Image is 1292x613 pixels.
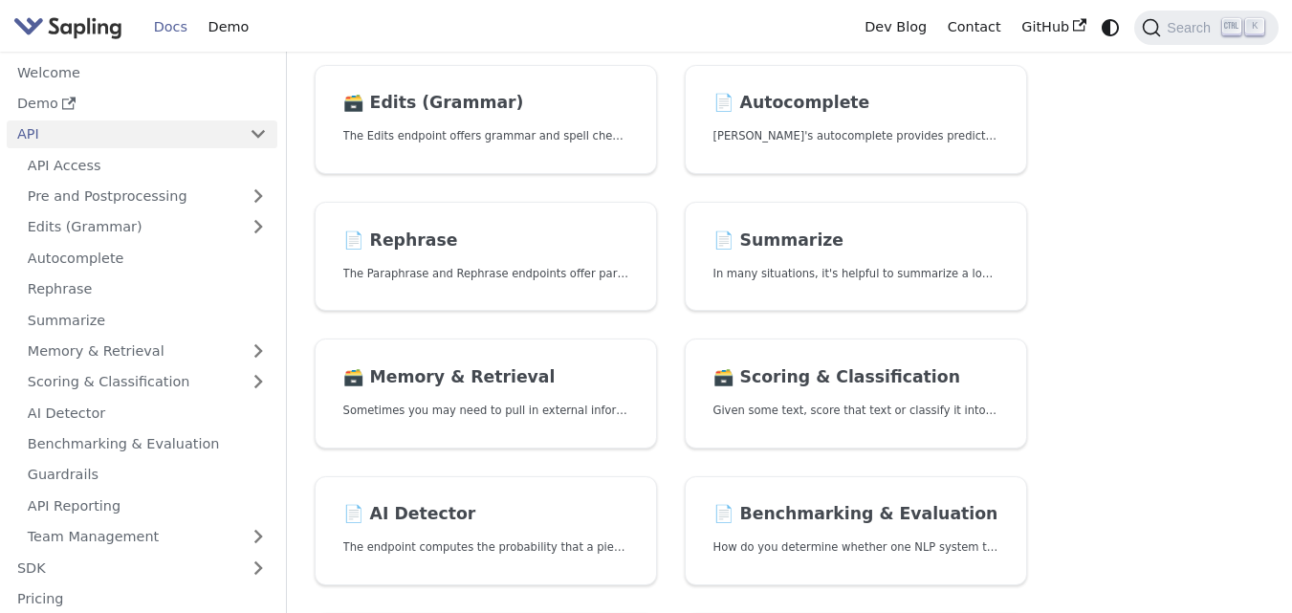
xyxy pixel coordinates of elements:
kbd: K [1245,18,1264,35]
a: 📄️ Autocomplete[PERSON_NAME]'s autocomplete provides predictions of the next few characters or words [685,65,1027,175]
a: Demo [7,90,277,118]
a: SDK [7,554,239,581]
img: Sapling.ai [13,13,122,41]
h2: Memory & Retrieval [343,367,629,388]
h2: Edits (Grammar) [343,93,629,114]
a: Pricing [7,585,277,613]
a: Summarize [17,306,277,334]
p: The endpoint computes the probability that a piece of text is AI-generated, [343,538,629,557]
a: Memory & Retrieval [17,338,277,365]
button: Search (Ctrl+K) [1134,11,1278,45]
span: Search [1161,20,1222,35]
p: Sometimes you may need to pull in external information that doesn't fit in the context size of an... [343,402,629,420]
h2: Scoring & Classification [713,367,999,388]
a: 📄️ Benchmarking & EvaluationHow do you determine whether one NLP system that suggests edits [685,476,1027,586]
a: Sapling.ai [13,13,129,41]
p: The Edits endpoint offers grammar and spell checking. [343,127,629,145]
a: Welcome [7,58,277,86]
p: The Paraphrase and Rephrase endpoints offer paraphrasing for particular styles. [343,265,629,283]
h2: Summarize [713,230,999,252]
h2: Rephrase [343,230,629,252]
a: Docs [143,12,198,42]
a: Dev Blog [854,12,936,42]
p: Sapling's autocomplete provides predictions of the next few characters or words [713,127,999,145]
h2: AI Detector [343,504,629,525]
a: Team Management [17,523,277,551]
a: API [7,120,239,148]
a: API Reporting [17,492,277,519]
button: Expand sidebar category 'SDK' [239,554,277,581]
a: Edits (Grammar) [17,213,277,241]
a: GitHub [1011,12,1096,42]
a: AI Detector [17,399,277,427]
a: 📄️ SummarizeIn many situations, it's helpful to summarize a longer document into a shorter, more ... [685,202,1027,312]
p: Given some text, score that text or classify it into one of a set of pre-specified categories. [713,402,999,420]
a: Scoring & Classification [17,368,277,396]
button: Switch between dark and light mode (currently system mode) [1097,13,1125,41]
a: 📄️ AI DetectorThe endpoint computes the probability that a piece of text is AI-generated, [315,476,657,586]
a: Benchmarking & Evaluation [17,430,277,458]
a: Guardrails [17,461,277,489]
a: Autocomplete [17,244,277,272]
a: 🗃️ Memory & RetrievalSometimes you may need to pull in external information that doesn't fit in t... [315,339,657,449]
a: Contact [937,12,1012,42]
a: Pre and Postprocessing [17,183,277,210]
a: Rephrase [17,275,277,303]
a: 🗃️ Scoring & ClassificationGiven some text, score that text or classify it into one of a set of p... [685,339,1027,449]
h2: Autocomplete [713,93,999,114]
a: 📄️ RephraseThe Paraphrase and Rephrase endpoints offer paraphrasing for particular styles. [315,202,657,312]
p: In many situations, it's helpful to summarize a longer document into a shorter, more easily diges... [713,265,999,283]
button: Collapse sidebar category 'API' [239,120,277,148]
a: 🗃️ Edits (Grammar)The Edits endpoint offers grammar and spell checking. [315,65,657,175]
a: API Access [17,151,277,179]
p: How do you determine whether one NLP system that suggests edits [713,538,999,557]
a: Demo [198,12,259,42]
h2: Benchmarking & Evaluation [713,504,999,525]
